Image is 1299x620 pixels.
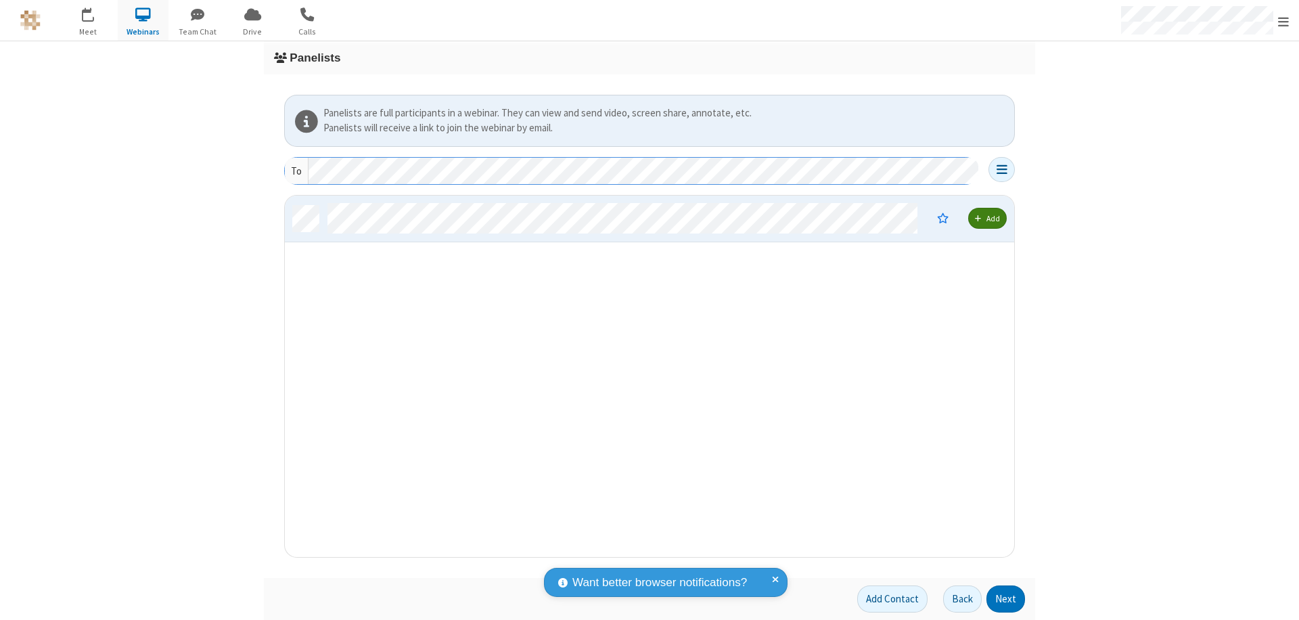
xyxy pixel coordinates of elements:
[986,213,1000,223] span: Add
[943,585,982,613] button: Back
[20,10,41,30] img: QA Selenium DO NOT DELETE OR CHANGE
[323,120,1009,136] div: Panelists will receive a link to join the webinar by email.
[91,7,100,18] div: 1
[285,196,1016,558] div: grid
[928,206,958,229] button: Moderator
[282,26,333,38] span: Calls
[173,26,223,38] span: Team Chat
[63,26,114,38] span: Meet
[968,208,1007,229] button: Add
[285,158,309,184] div: To
[323,106,1009,121] div: Panelists are full participants in a webinar. They can view and send video, screen share, annotat...
[227,26,278,38] span: Drive
[118,26,168,38] span: Webinars
[986,585,1025,613] button: Next
[572,574,747,592] span: Want better browser notifications?
[857,585,928,613] button: Add Contact
[988,157,1015,182] button: Open menu
[274,51,1025,64] h3: Panelists
[866,592,919,605] span: Add Contact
